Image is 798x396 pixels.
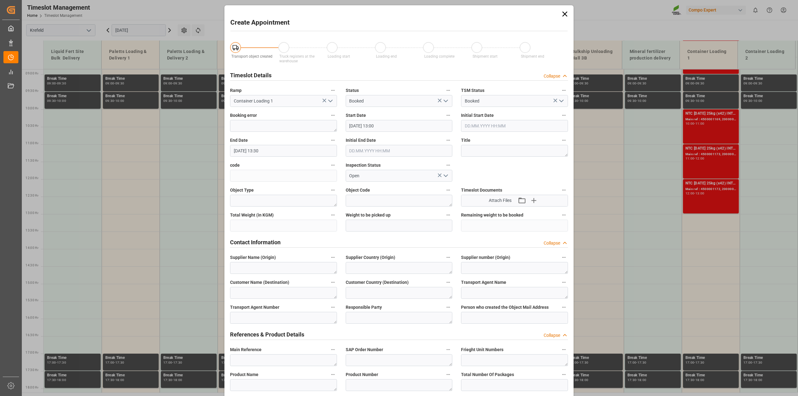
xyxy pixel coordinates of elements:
[544,332,560,339] div: Collapse
[230,71,272,79] h2: Timeslot Details
[230,304,279,311] span: Transport Agent Number
[230,87,242,94] span: Ramp
[328,54,350,59] span: Loading start
[230,279,289,286] span: Customer Name (Destination)
[346,279,409,286] span: Customer Country (Destination)
[560,86,568,94] button: TSM Status
[230,187,254,193] span: Object Type
[230,346,262,353] span: Main Reference
[461,254,510,261] span: Supplier number (Origin)
[560,370,568,379] button: Total Number Of Packages
[560,186,568,194] button: Timeslot Documents
[329,303,337,311] button: Transport Agent Number
[521,54,544,59] span: Shipment end
[461,212,523,218] span: Remaining weight to be booked
[346,187,370,193] span: Object Code
[346,371,378,378] span: Product Number
[544,73,560,79] div: Collapse
[461,346,503,353] span: Frieght Unit Numbers
[444,86,452,94] button: Status
[329,111,337,119] button: Booking error
[444,111,452,119] button: Start Date
[230,330,304,339] h2: References & Product Details
[560,211,568,219] button: Remaining weight to be booked
[556,96,565,106] button: open menu
[444,278,452,286] button: Customer Country (Destination)
[560,253,568,261] button: Supplier number (Origin)
[231,54,272,59] span: Transport object created
[329,370,337,379] button: Product Name
[444,211,452,219] button: Weight to be picked up
[376,54,397,59] span: Loading end
[444,136,452,144] button: Initial End Date
[461,187,502,193] span: Timeslot Documents
[560,111,568,119] button: Initial Start Date
[461,120,568,132] input: DD.MM.YYYY HH:MM
[346,254,395,261] span: Supplier Country (Origin)
[444,370,452,379] button: Product Number
[473,54,498,59] span: Shipment start
[444,303,452,311] button: Responsible Party
[230,371,258,378] span: Product Name
[444,186,452,194] button: Object Code
[424,54,454,59] span: Loading complete
[329,86,337,94] button: Ramp
[329,346,337,354] button: Main Reference
[441,171,450,181] button: open menu
[346,120,453,132] input: DD.MM.YYYY HH:MM
[230,137,248,144] span: End Date
[230,238,281,246] h2: Contact Information
[544,240,560,246] div: Collapse
[560,303,568,311] button: Person who created the Object Mail Address
[346,346,383,353] span: SAP Order Number
[489,197,512,204] span: Attach Files
[230,254,276,261] span: Supplier Name (Origin)
[230,162,240,169] span: code
[461,279,506,286] span: Transport Agent Name
[329,278,337,286] button: Customer Name (Destination)
[461,304,549,311] span: Person who created the Object Mail Address
[346,304,382,311] span: Responsible Party
[444,346,452,354] button: SAP Order Number
[346,162,381,169] span: Inspection Status
[346,212,391,218] span: Weight to be picked up
[346,95,453,107] input: Type to search/select
[329,161,337,169] button: code
[230,112,257,119] span: Booking error
[461,112,494,119] span: Initial Start Date
[346,145,453,157] input: DD.MM.YYYY HH:MM
[329,136,337,144] button: End Date
[461,371,514,378] span: Total Number Of Packages
[230,95,337,107] input: Type to search/select
[461,87,484,94] span: TSM Status
[329,211,337,219] button: Total Weight (in KGM)
[461,137,470,144] span: Title
[444,253,452,261] button: Supplier Country (Origin)
[279,54,315,63] span: Truck registers at the warehouse
[230,212,274,218] span: Total Weight (in KGM)
[230,145,337,157] input: DD.MM.YYYY HH:MM
[329,186,337,194] button: Object Type
[560,278,568,286] button: Transport Agent Name
[346,137,376,144] span: Initial End Date
[346,112,366,119] span: Start Date
[325,96,334,106] button: open menu
[230,18,290,28] h2: Create Appointment
[444,161,452,169] button: Inspection Status
[560,136,568,144] button: Title
[441,96,450,106] button: open menu
[329,253,337,261] button: Supplier Name (Origin)
[346,87,359,94] span: Status
[560,346,568,354] button: Frieght Unit Numbers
